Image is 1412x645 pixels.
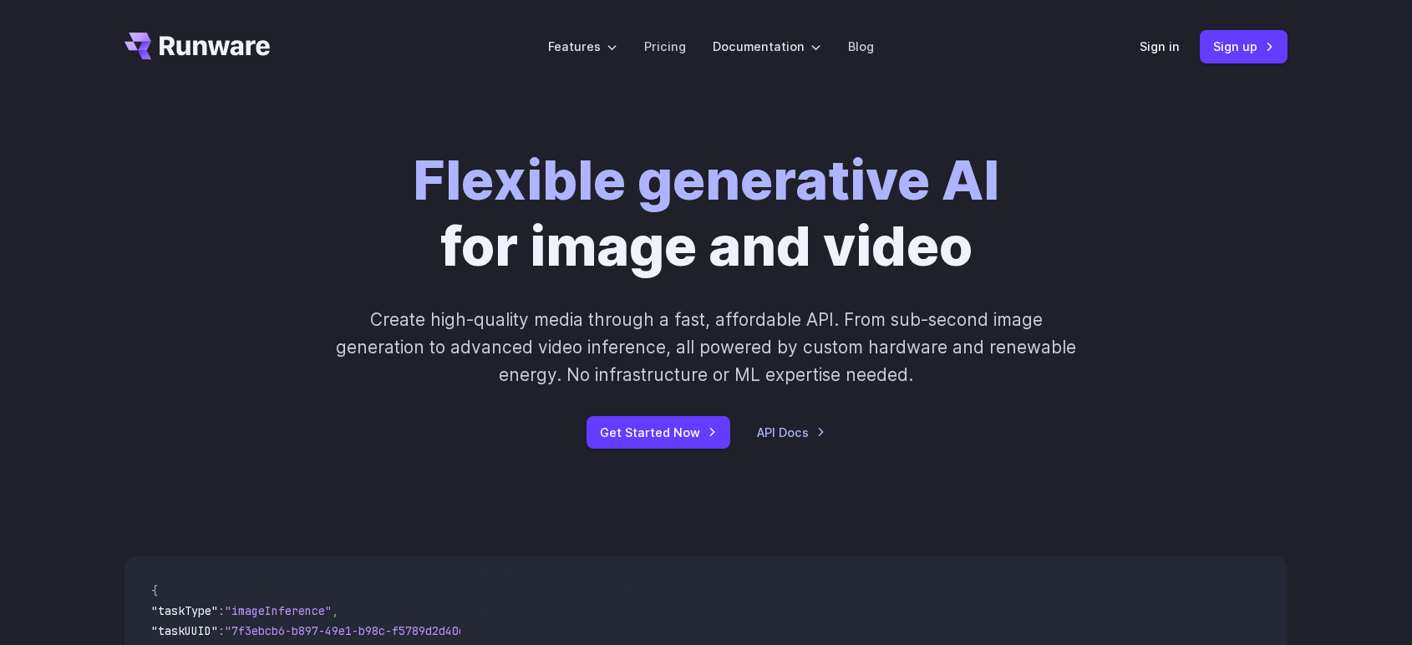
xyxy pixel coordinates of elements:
p: Create high-quality media through a fast, affordable API. From sub-second image generation to adv... [334,306,1079,389]
span: "taskType" [151,603,218,618]
span: { [151,583,158,598]
a: Get Started Now [587,416,730,449]
a: API Docs [757,423,825,442]
h1: for image and video [413,147,999,279]
span: "7f3ebcb6-b897-49e1-b98c-f5789d2d40d7" [225,623,479,638]
label: Documentation [713,37,821,56]
span: : [218,603,225,618]
a: Sign up [1200,30,1288,63]
a: Go to / [124,33,270,59]
a: Sign in [1140,37,1180,56]
span: : [218,623,225,638]
label: Features [548,37,617,56]
a: Blog [848,37,874,56]
span: "imageInference" [225,603,332,618]
strong: Flexible generative AI [413,146,999,213]
span: , [332,603,338,618]
a: Pricing [644,37,686,56]
span: "taskUUID" [151,623,218,638]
